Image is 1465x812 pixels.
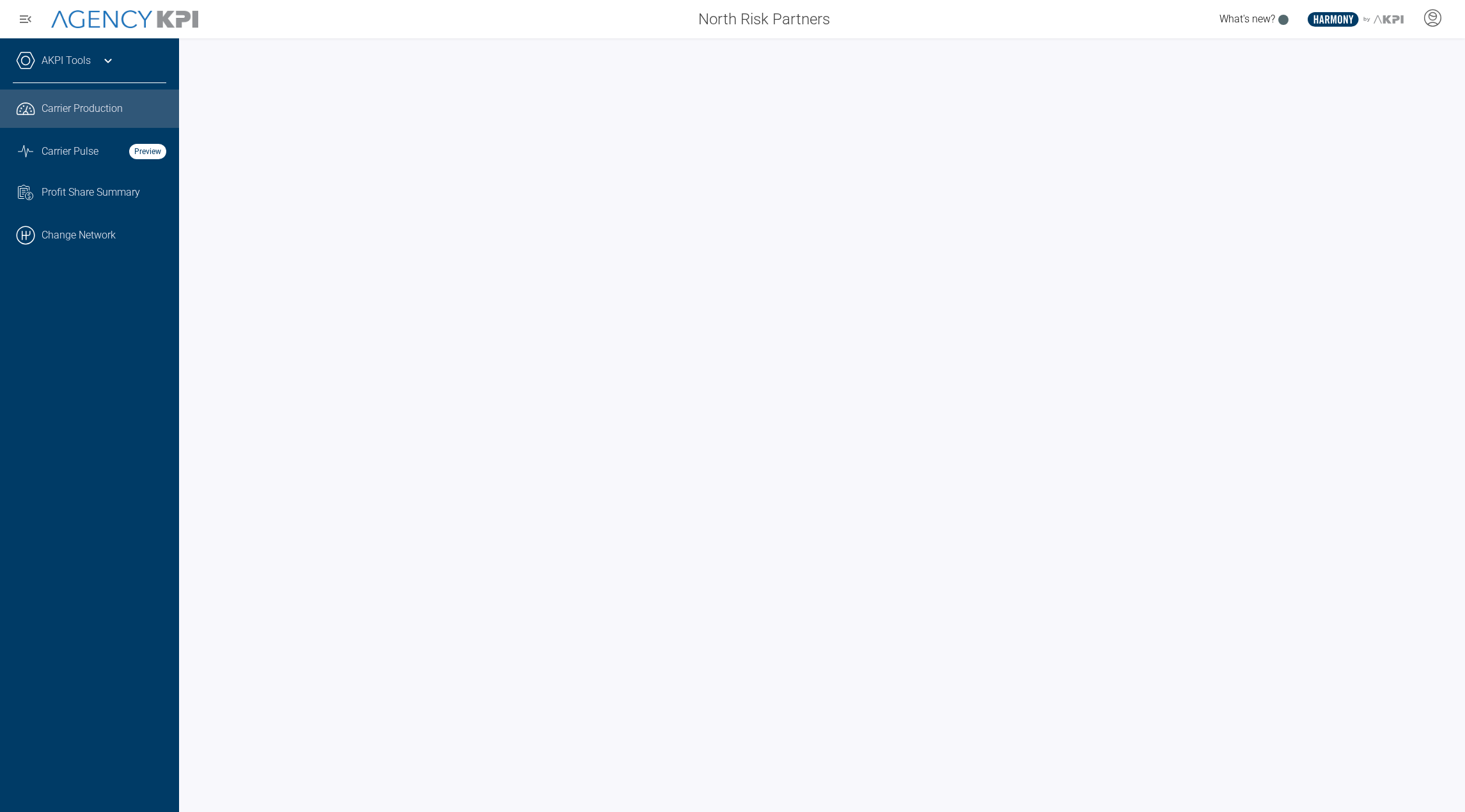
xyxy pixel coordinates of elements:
[1219,13,1275,25] span: What's new?
[42,144,98,159] span: Carrier Pulse
[129,144,166,159] strong: Preview
[42,53,91,68] a: AKPI Tools
[51,10,198,29] img: AgencyKPI
[42,185,140,200] span: Profit Share Summary
[698,8,830,31] span: North Risk Partners
[42,101,123,116] span: Carrier Production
